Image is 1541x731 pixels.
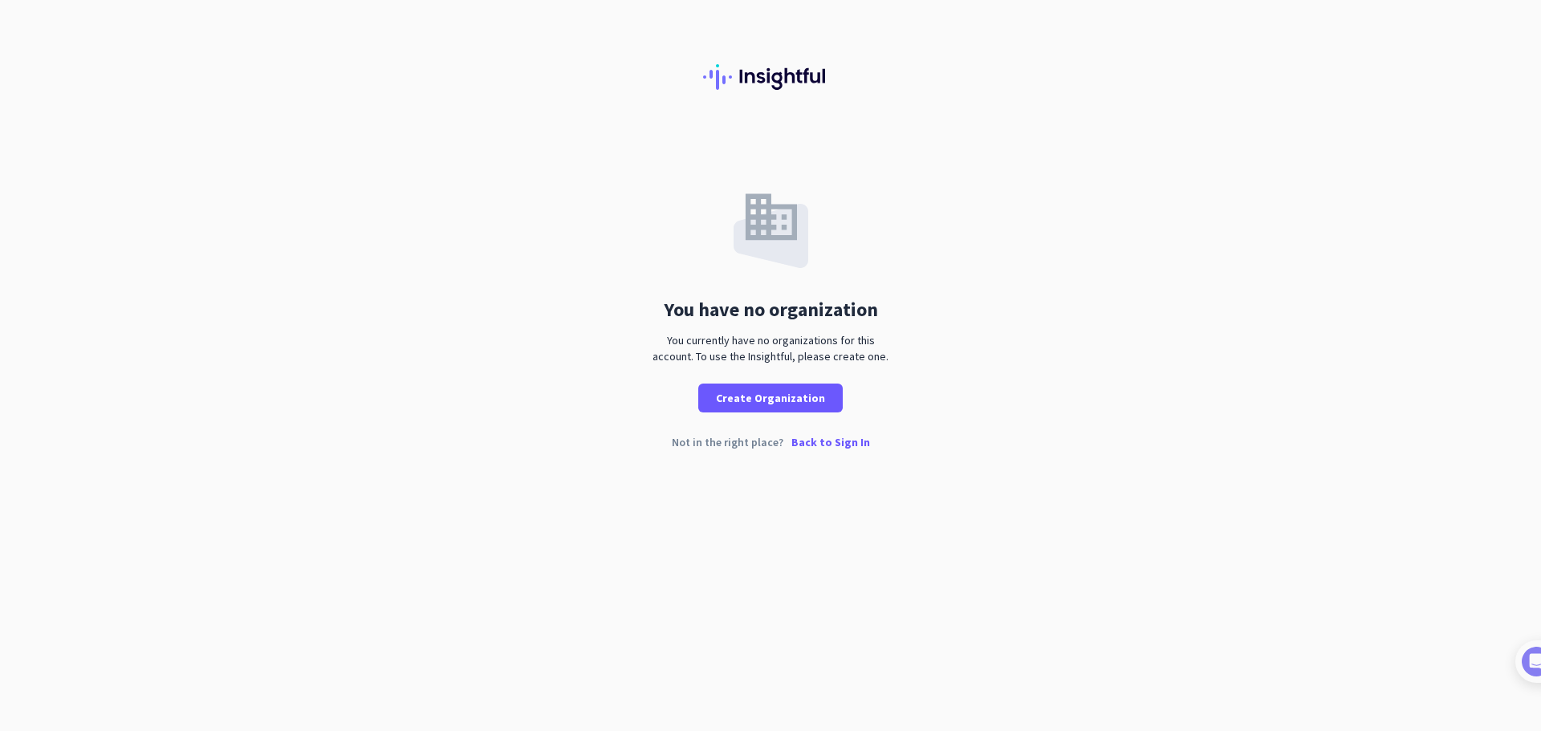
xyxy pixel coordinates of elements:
img: Insightful [703,64,838,90]
div: You currently have no organizations for this account. To use the Insightful, please create one. [646,332,895,364]
p: Back to Sign In [791,437,870,448]
button: Create Organization [698,384,843,412]
span: Create Organization [716,390,825,406]
div: You have no organization [664,300,878,319]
